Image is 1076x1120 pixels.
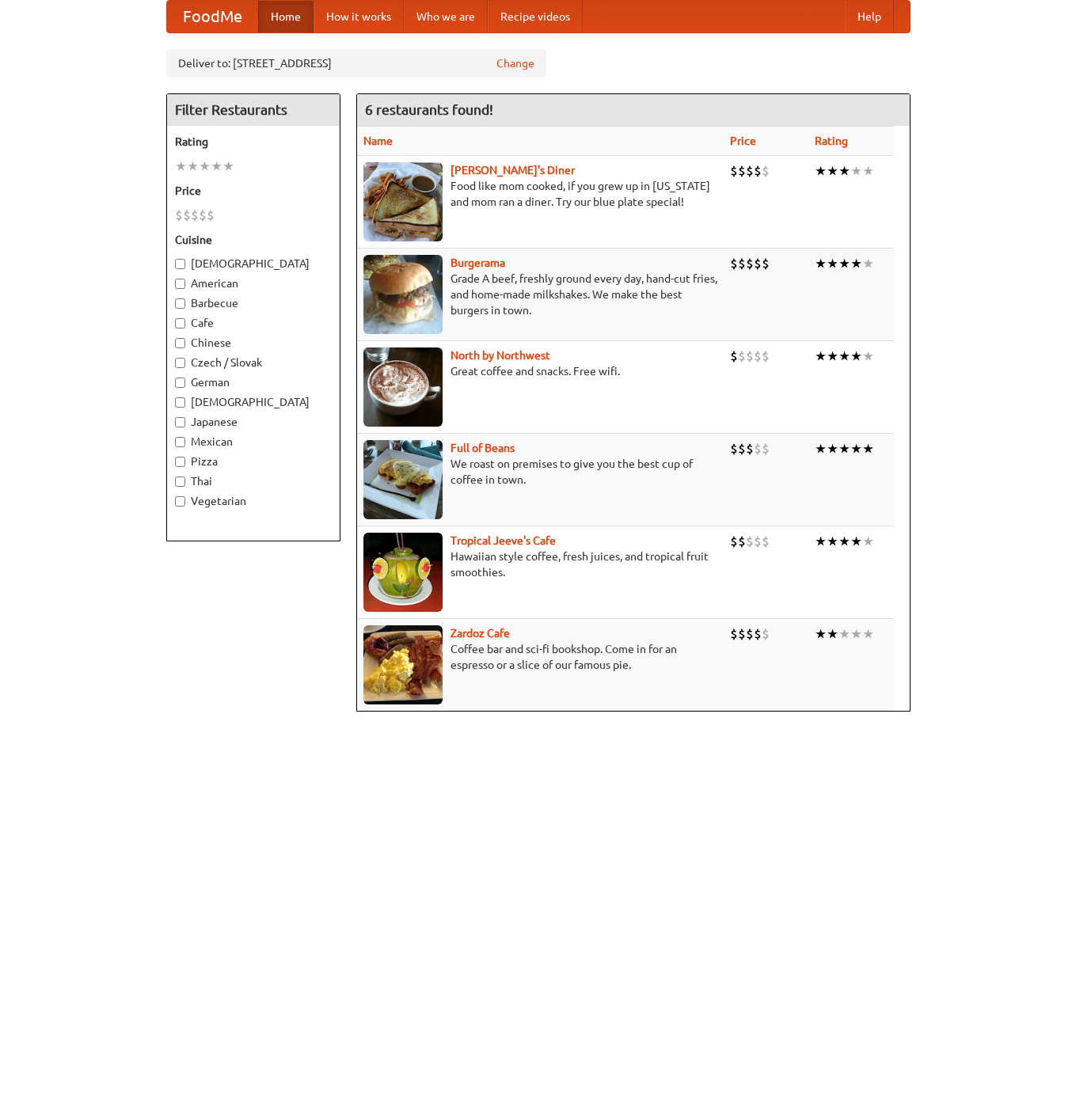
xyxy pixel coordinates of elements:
[175,318,185,328] input: Cafe
[187,158,199,175] li: ★
[365,102,493,117] ng-pluralize: 6 restaurants found!
[451,164,575,177] a: [PERSON_NAME]'s Diner
[451,442,515,454] a: Full of Beans
[762,533,770,550] li: $
[175,207,183,224] li: $
[850,625,862,643] li: ★
[175,414,332,430] label: Japanese
[175,279,185,289] input: American
[738,533,746,550] li: $
[363,162,443,241] img: sallys.jpg
[167,94,340,126] h4: Filter Restaurants
[314,1,404,32] a: How it works
[754,440,762,457] li: $
[738,625,746,643] li: $
[175,437,185,447] input: Mexican
[762,347,770,365] li: $
[175,315,332,331] label: Cafe
[175,275,332,291] label: American
[762,162,770,180] li: $
[754,347,762,365] li: $
[827,533,838,550] li: ★
[363,135,393,147] a: Name
[730,255,738,272] li: $
[815,533,827,550] li: ★
[746,255,754,272] li: $
[175,232,332,248] h5: Cuisine
[451,349,550,362] a: North by Northwest
[175,298,185,309] input: Barbecue
[363,255,443,334] img: burgerama.jpg
[746,533,754,550] li: $
[850,533,862,550] li: ★
[363,178,717,210] p: Food like mom cooked, if you grew up in [US_STATE] and mom ran a diner. Try our blue plate special!
[363,363,717,379] p: Great coffee and snacks. Free wifi.
[167,1,258,32] a: FoodMe
[815,625,827,643] li: ★
[363,347,443,427] img: north.jpg
[175,493,332,509] label: Vegetarian
[746,625,754,643] li: $
[488,1,583,32] a: Recipe videos
[838,255,850,272] li: ★
[862,625,874,643] li: ★
[730,347,738,365] li: $
[175,355,332,370] label: Czech / Slovak
[363,533,443,612] img: jeeves.jpg
[827,625,838,643] li: ★
[738,255,746,272] li: $
[815,347,827,365] li: ★
[862,255,874,272] li: ★
[845,1,894,32] a: Help
[199,158,211,175] li: ★
[730,533,738,550] li: $
[746,162,754,180] li: $
[850,162,862,180] li: ★
[451,256,505,269] a: Burgerama
[762,255,770,272] li: $
[838,533,850,550] li: ★
[175,378,185,388] input: German
[166,49,546,78] div: Deliver to: [STREET_ADDRESS]
[730,135,756,147] a: Price
[175,454,332,469] label: Pizza
[746,347,754,365] li: $
[175,134,332,150] h5: Rating
[363,549,717,580] p: Hawaiian style coffee, fresh juices, and tropical fruit smoothies.
[175,476,185,487] input: Thai
[175,434,332,450] label: Mexican
[175,496,185,507] input: Vegetarian
[754,625,762,643] li: $
[183,207,191,224] li: $
[207,207,215,224] li: $
[258,1,314,32] a: Home
[175,183,332,199] h5: Price
[363,271,717,318] p: Grade A beef, freshly ground every day, hand-cut fries, and home-made milkshakes. We make the bes...
[827,347,838,365] li: ★
[862,162,874,180] li: ★
[451,627,510,640] b: Zardoz Cafe
[404,1,488,32] a: Who we are
[815,440,827,457] li: ★
[827,162,838,180] li: ★
[850,440,862,457] li: ★
[815,162,827,180] li: ★
[363,641,717,673] p: Coffee bar and sci-fi bookshop. Come in for an espresso or a slice of our famous pie.
[850,347,862,365] li: ★
[175,358,185,368] input: Czech / Slovak
[838,162,850,180] li: ★
[175,335,332,351] label: Chinese
[211,158,222,175] li: ★
[862,440,874,457] li: ★
[222,158,234,175] li: ★
[199,207,207,224] li: $
[363,440,443,519] img: beans.jpg
[815,135,848,147] a: Rating
[363,625,443,704] img: zardoz.jpg
[862,533,874,550] li: ★
[738,347,746,365] li: $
